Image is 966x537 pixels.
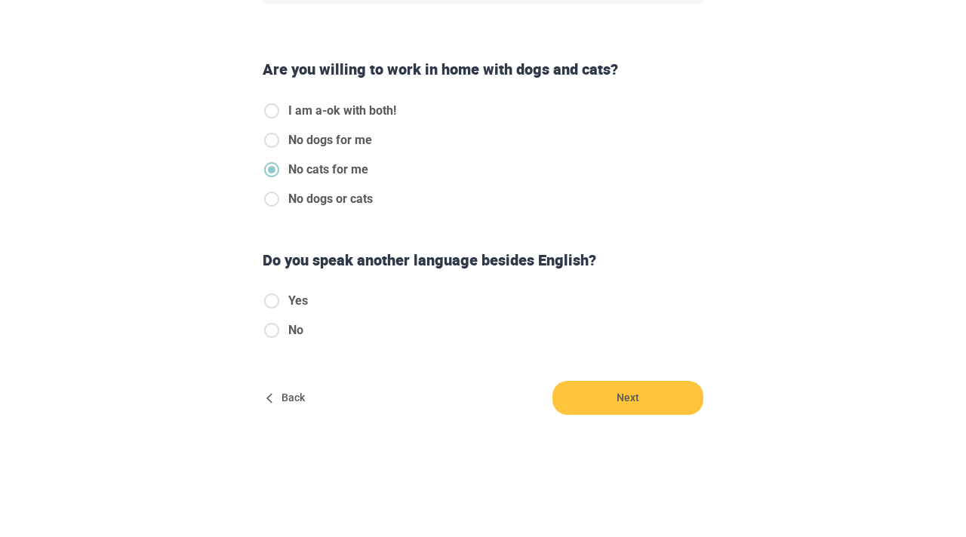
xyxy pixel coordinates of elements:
[263,102,408,219] div: catsAndDogs
[288,292,308,310] span: Yes
[257,250,709,272] div: Do you speak another language besides English?
[257,59,709,81] div: Are you willing to work in home with dogs and cats?
[288,161,368,179] span: No cats for me
[263,292,320,351] div: knowsOtherLanguage
[552,381,703,415] button: Next
[263,381,311,415] button: Back
[288,102,396,120] span: I am a-ok with both!
[288,131,372,149] span: No dogs for me
[288,190,373,208] span: No dogs or cats
[288,321,303,339] span: No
